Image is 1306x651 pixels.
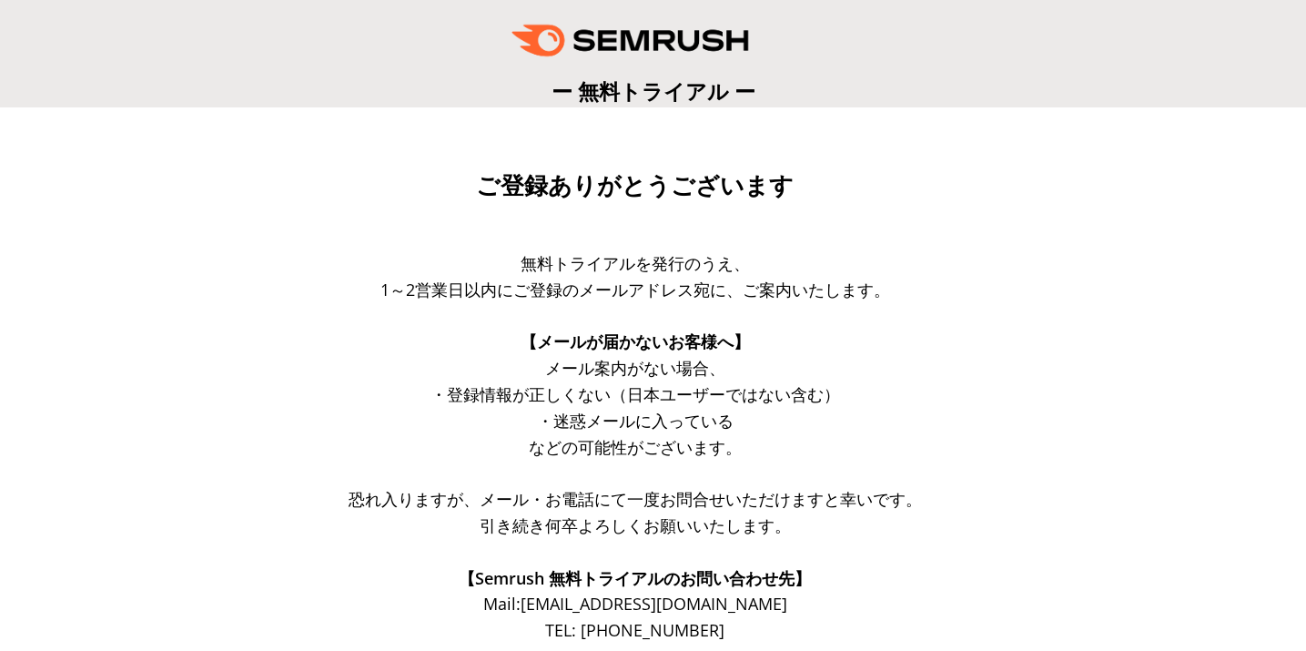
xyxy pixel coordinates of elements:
[521,252,750,274] span: 無料トライアルを発行のうえ、
[380,279,890,300] span: 1～2営業日以内にご登録のメールアドレス宛に、ご案内いたします。
[476,172,794,199] span: ご登録ありがとうございます
[459,567,811,589] span: 【Semrush 無料トライアルのお問い合わせ先】
[529,436,742,458] span: などの可能性がございます。
[545,619,724,641] span: TEL: [PHONE_NUMBER]
[480,514,791,536] span: 引き続き何卒よろしくお願いいたします。
[537,410,734,432] span: ・迷惑メールに入っている
[552,76,755,106] span: ー 無料トライアル ー
[545,357,725,379] span: メール案内がない場合、
[430,383,840,405] span: ・登録情報が正しくない（日本ユーザーではない含む）
[521,331,750,352] span: 【メールが届かないお客様へ】
[349,488,922,510] span: 恐れ入りますが、メール・お電話にて一度お問合せいただけますと幸いです。
[483,593,787,615] span: Mail: [EMAIL_ADDRESS][DOMAIN_NAME]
